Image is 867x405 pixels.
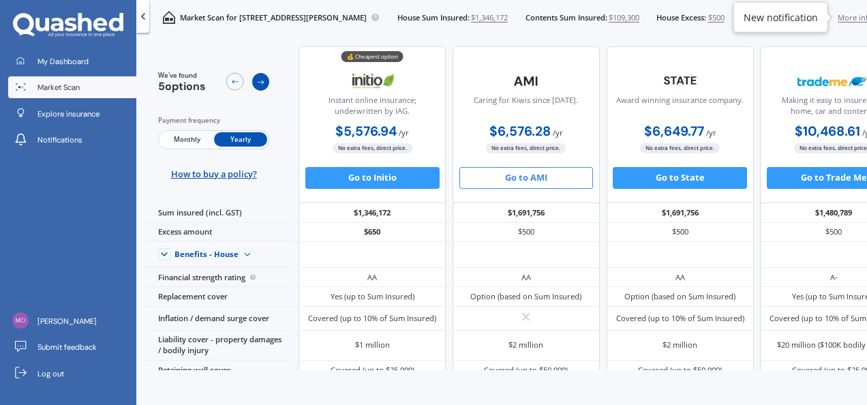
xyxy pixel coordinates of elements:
[508,340,543,350] div: $2 million
[299,223,446,242] div: $650
[8,76,136,98] a: Market Scan
[355,340,390,350] div: $1 million
[484,365,568,376] div: Covered (up to $50,000)
[526,12,607,23] span: Contents Sum Insured:
[470,291,581,302] div: Option (based on Sum Insured)
[145,287,292,306] div: Replacement cover
[171,168,257,179] span: How to buy a policy?
[174,250,239,259] div: Benefits - House
[145,361,292,380] div: Retaining wall cover
[337,67,409,95] img: Initio.webp
[37,108,100,119] span: Explore insurance
[160,132,213,147] span: Monthly
[8,310,136,332] a: [PERSON_NAME]
[453,203,600,222] div: $1,691,756
[145,307,292,331] div: Inflation / demand surge cover
[341,51,404,62] div: 💰 Cheapest option
[490,67,562,95] img: AMI-text-1.webp
[8,336,136,358] a: Submit feedback
[367,272,377,283] div: AA
[609,12,639,23] span: $109,300
[37,56,89,67] span: My Dashboard
[8,129,136,151] a: Notifications
[656,12,706,23] span: House Excess:
[299,203,446,222] div: $1,346,172
[158,79,206,93] span: 5 options
[795,123,860,140] b: $10,468.61
[624,291,735,302] div: Option (based on Sum Insured)
[616,95,744,122] div: Award winning insurance company.
[607,223,754,242] div: $500
[744,10,818,24] div: New notification
[708,12,725,23] span: $500
[180,12,367,23] p: Market Scan for [STREET_ADDRESS][PERSON_NAME]
[638,365,722,376] div: Covered (up to $50,000)
[453,223,600,242] div: $500
[37,134,82,145] span: Notifications
[663,340,697,350] div: $2 million
[37,368,64,379] span: Log out
[706,127,716,138] span: / yr
[158,71,206,80] span: We've found
[8,103,136,125] a: Explore insurance
[145,331,292,361] div: Liability cover - property damages / bodily injury
[214,132,267,147] span: Yearly
[145,268,292,287] div: Financial strength rating
[162,11,175,24] img: home-and-contents.b802091223b8502ef2dd.svg
[474,95,578,122] div: Caring for Kiwis since [DATE].
[553,127,563,138] span: / yr
[145,223,292,242] div: Excess amount
[37,316,97,327] span: [PERSON_NAME]
[145,203,292,222] div: Sum insured (incl. GST)
[399,127,409,138] span: / yr
[616,313,744,324] div: Covered (up to 10% of Sum Insured)
[308,313,436,324] div: Covered (up to 10% of Sum Insured)
[331,291,414,302] div: Yes (up to Sum Insured)
[8,363,136,385] a: Log out
[675,272,685,283] div: AA
[486,143,566,153] span: No extra fees, direct price.
[37,82,80,93] span: Market Scan
[8,50,136,72] a: My Dashboard
[640,143,720,153] span: No extra fees, direct price.
[305,167,440,189] button: Go to Initio
[12,312,29,329] img: bd0684723324f285f06e553d62d5541a
[830,272,838,283] div: A-
[239,246,256,264] img: Benefit content down
[37,342,97,352] span: Submit feedback
[471,12,508,23] span: $1,346,172
[644,67,716,93] img: State-text-1.webp
[331,365,414,376] div: Covered (up to $25,000)
[308,95,436,122] div: Instant online insurance; underwritten by IAG.
[397,12,470,23] span: House Sum Insured:
[613,167,747,189] button: Go to State
[333,143,412,153] span: No extra fees, direct price.
[158,115,269,126] div: Payment frequency
[459,167,594,189] button: Go to AMI
[521,272,531,283] div: AA
[489,123,551,140] b: $6,576.28
[335,123,397,140] b: $5,576.94
[607,203,754,222] div: $1,691,756
[644,123,704,140] b: $6,649.77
